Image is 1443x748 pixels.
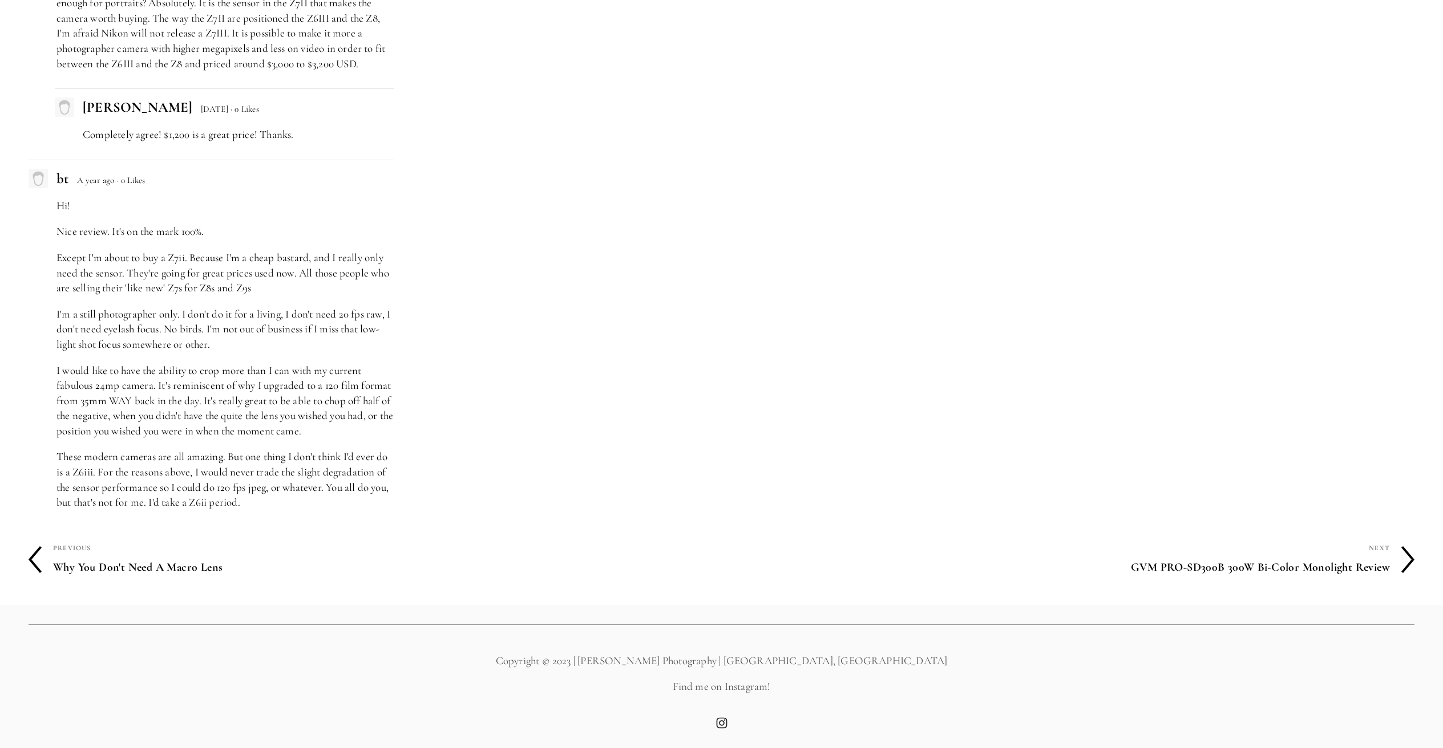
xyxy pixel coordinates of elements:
[56,170,68,187] span: bt
[722,555,1391,579] h4: GVM PRO-SD300B 300W Bi-Color Monolight Review
[83,127,394,143] p: Completely agree! $1,200 is a great price! Thanks.
[56,307,394,352] p: I'm a still photographer only. I don't do it for a living, I don't need 20 fps raw, I don't need ...
[29,679,1414,694] p: Find me on Instagram!
[53,555,722,579] h4: Why You Don't Need A Macro Lens
[231,104,259,114] span: · 0 Likes
[83,99,192,116] span: [PERSON_NAME]
[56,363,394,439] p: I would like to have the ability to crop more than I can with my current fabulous 24mp camera. It...
[722,540,1415,579] a: Next GVM PRO-SD300B 300W Bi-Color Monolight Review
[56,449,394,510] p: These modern cameras are all amazing. But one thing I don't think I'd ever do is a Z6iii. For the...
[117,175,145,185] span: · 0 Likes
[29,653,1414,669] p: Copyright © 2023 | [PERSON_NAME] Photography | [GEOGRAPHIC_DATA], [GEOGRAPHIC_DATA]
[56,250,394,296] p: Except I'm about to buy a Z7ii. Because I'm a cheap bastard, and I really only need the sensor. T...
[56,198,394,214] p: Hi!
[56,224,394,239] p: Nice review. It's on the mark 100%.
[722,540,1391,555] div: Next
[201,104,228,114] span: [DATE]
[53,540,722,555] div: Previous
[716,717,727,729] a: Instagram
[29,540,722,579] a: Previous Why You Don't Need A Macro Lens
[77,175,115,185] span: A year ago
